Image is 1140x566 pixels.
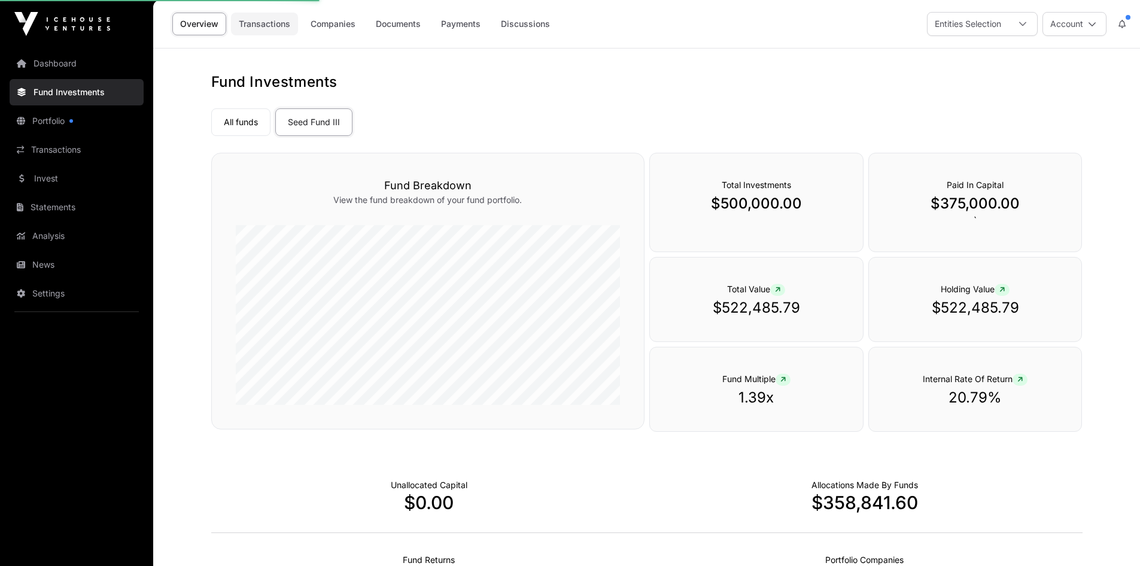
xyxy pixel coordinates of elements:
[674,388,839,407] p: 1.39x
[10,165,144,192] a: Invest
[10,252,144,278] a: News
[893,388,1058,407] p: 20.79%
[493,13,558,35] a: Discussions
[947,180,1004,190] span: Paid In Capital
[10,79,144,105] a: Fund Investments
[211,72,1083,92] h1: Fund Investments
[10,108,144,134] a: Portfolio
[674,194,839,213] p: $500,000.00
[811,479,918,491] p: Capital Deployed Into Companies
[14,12,110,36] img: Icehouse Ventures Logo
[10,194,144,220] a: Statements
[893,194,1058,213] p: $375,000.00
[923,374,1027,384] span: Internal Rate Of Return
[10,280,144,307] a: Settings
[236,177,620,194] h3: Fund Breakdown
[275,108,352,136] a: Seed Fund III
[172,13,226,35] a: Overview
[211,108,270,136] a: All funds
[10,223,144,249] a: Analysis
[231,13,298,35] a: Transactions
[236,194,620,206] p: View the fund breakdown of your fund portfolio.
[391,479,467,491] p: Cash not yet allocated
[368,13,428,35] a: Documents
[303,13,363,35] a: Companies
[403,554,455,566] p: Realised Returns from Funds
[433,13,488,35] a: Payments
[211,492,647,513] p: $0.00
[727,284,785,294] span: Total Value
[722,374,791,384] span: Fund Multiple
[647,492,1083,513] p: $358,841.60
[825,554,904,566] p: Number of Companies Deployed Into
[10,50,144,77] a: Dashboard
[868,153,1083,252] div: `
[674,298,839,317] p: $522,485.79
[1042,12,1106,36] button: Account
[928,13,1008,35] div: Entities Selection
[1080,509,1140,566] iframe: Chat Widget
[10,137,144,163] a: Transactions
[893,298,1058,317] p: $522,485.79
[941,284,1010,294] span: Holding Value
[722,180,791,190] span: Total Investments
